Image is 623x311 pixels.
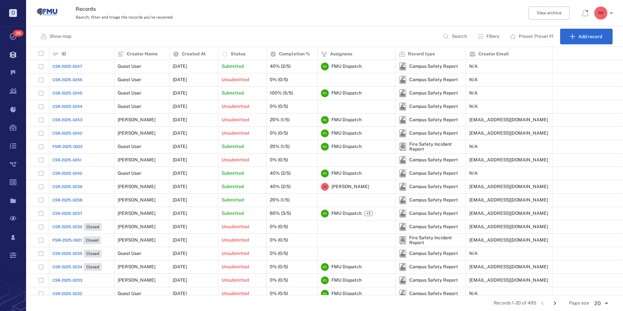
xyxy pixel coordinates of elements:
span: FMU Dispatch [331,264,362,270]
a: FSIR-2025-0022 [52,144,82,150]
div: Guest User [118,144,141,149]
button: Add record [560,29,613,44]
div: [EMAIL_ADDRESS][DOMAIN_NAME] [469,198,548,202]
div: [PERSON_NAME] [118,238,155,243]
p: [DATE] [173,264,187,270]
div: Campus Safety Report [409,291,458,296]
div: [EMAIL_ADDRESS][DOMAIN_NAME] [469,278,548,283]
p: Filters [486,33,499,40]
button: Preset: Preset #1 [506,29,559,44]
button: Search [439,29,472,44]
p: Status [231,51,245,57]
p: Unsubmitted [222,250,249,257]
span: FMU Dispatch [331,143,362,150]
span: FMU Dispatch [331,290,362,297]
span: +1 [364,211,373,216]
div: 0% (0/5) [270,131,288,136]
div: N/A [469,64,478,69]
p: [DATE] [173,184,187,190]
div: [EMAIL_ADDRESS][DOMAIN_NAME] [469,211,548,216]
p: [DATE] [173,103,187,110]
img: Florida Memorial University logo [36,2,57,22]
img: icon Campus Safety Report [399,223,407,231]
div: [PERSON_NAME] [118,198,155,202]
span: FMU Dispatch [331,117,362,123]
div: 20% (1/5) [270,144,290,149]
span: [PERSON_NAME] [331,184,369,190]
div: Campus Safety Report [409,211,458,216]
nav: pagination navigation [536,298,561,308]
p: Search [452,33,467,40]
div: Fire Safety Incident Report [409,142,462,152]
img: icon Campus Safety Report [399,276,407,284]
a: CSR-2025-0242 [52,130,82,136]
p: Unsubmitted [222,237,249,244]
div: [PERSON_NAME] [118,224,155,229]
p: Unsubmitted [222,77,249,83]
span: 28 [13,30,23,37]
div: Campus Safety Report [399,263,407,271]
div: Campus Safety Report [409,198,458,202]
p: Submitted [222,197,244,203]
div: Campus Safety Report [409,171,458,176]
div: Campus Safety Report [399,250,407,258]
div: [EMAIL_ADDRESS][DOMAIN_NAME] [469,184,548,189]
div: F D [321,210,329,217]
div: F D [321,143,329,151]
p: [DATE] [173,224,187,230]
img: icon Fire Safety Incident Report [399,143,407,151]
span: CSR-2025-0232 [52,291,82,297]
div: 20 [589,300,613,307]
div: Campus Safety Report [409,278,458,283]
a: CSR-2025-0237 [52,211,82,216]
div: [EMAIL_ADDRESS][DOMAIN_NAME] [469,238,548,243]
div: F D [321,129,329,137]
span: CSR-2025-0234 [52,264,82,270]
p: [DATE] [173,237,187,244]
span: CSR-2025-0240 [52,170,82,176]
span: FMU Dispatch [331,277,362,284]
div: N/A [469,144,478,149]
a: CSR-2025-0247 [52,64,82,69]
div: 0% (0/5) [270,104,288,109]
div: Campus Safety Report [399,63,407,70]
div: 0% (0/5) [270,157,288,162]
p: Assignees [330,51,352,57]
p: Submitted [222,143,244,150]
div: Campus Safety Report [399,210,407,217]
div: 40% (2/5) [270,64,291,69]
div: 100% (5/5) [270,91,293,96]
div: 60% (3/5) [270,211,291,216]
button: Filters [473,29,504,44]
div: 40% (2/5) [270,171,291,176]
div: Guest User [118,104,141,109]
div: Campus Safety Report [399,183,407,191]
span: CSR-2025-0246 [52,77,82,83]
div: Guest User [118,64,141,69]
div: [PERSON_NAME] [118,131,155,136]
a: CSR-2025-0241 [52,157,81,163]
span: Records 1-20 of 495 [494,300,536,306]
div: F D [321,116,329,124]
img: icon Campus Safety Report [399,170,407,177]
p: [DATE] [173,277,187,284]
div: [PERSON_NAME] [118,278,155,283]
div: [EMAIL_ADDRESS][DOMAIN_NAME] [469,224,548,229]
p: Created At [182,51,206,57]
img: icon Campus Safety Report [399,116,407,124]
a: CSR-2025-0238 [52,197,82,203]
a: CSR-2025-0239 [52,184,82,190]
p: Creator Email [478,51,509,57]
div: [PERSON_NAME] [118,157,155,162]
p: Preset: Preset #1 [519,33,554,40]
span: Closed [85,251,100,257]
div: [PERSON_NAME] [118,117,155,122]
div: Campus Safety Report [399,156,407,164]
div: Campus Safety Report [409,184,458,189]
img: icon Campus Safety Report [399,129,407,137]
p: Unsubmitted [222,224,249,230]
p: [DATE] [173,77,187,83]
span: CSR-2025-0233 [52,277,82,283]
